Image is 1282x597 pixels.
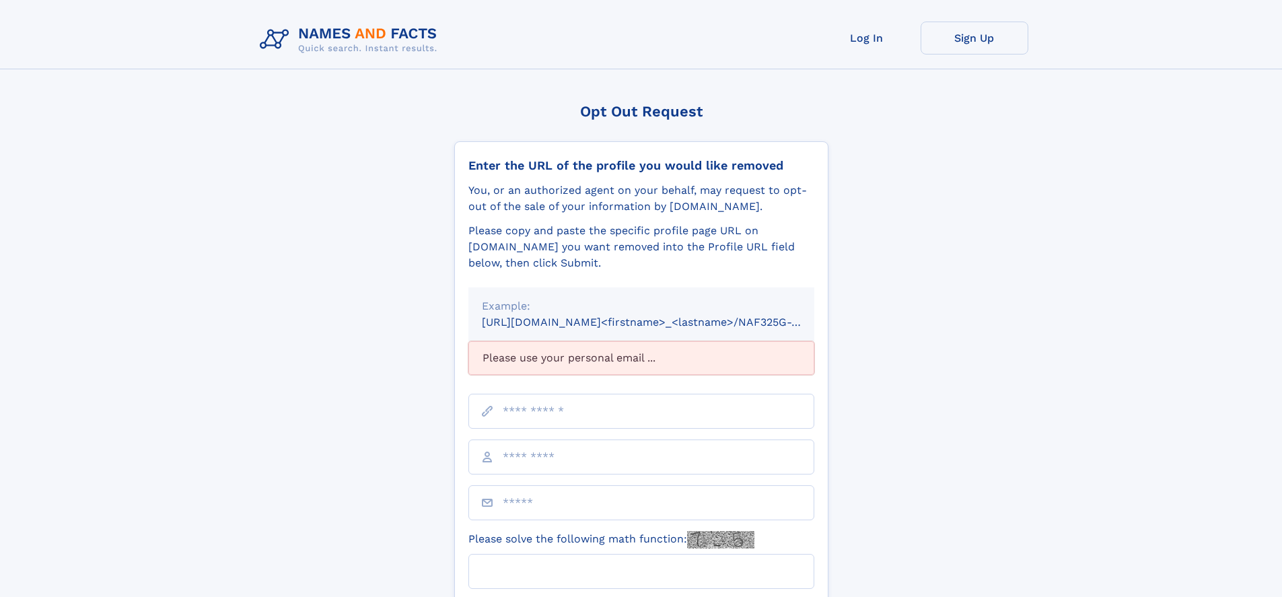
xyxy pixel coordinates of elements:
div: Please copy and paste the specific profile page URL on [DOMAIN_NAME] you want removed into the Pr... [468,223,814,271]
img: Logo Names and Facts [254,22,448,58]
a: Log In [813,22,921,55]
div: Enter the URL of the profile you would like removed [468,158,814,173]
div: Example: [482,298,801,314]
div: Opt Out Request [454,103,828,120]
div: Please use your personal email ... [468,341,814,375]
div: You, or an authorized agent on your behalf, may request to opt-out of the sale of your informatio... [468,182,814,215]
small: [URL][DOMAIN_NAME]<firstname>_<lastname>/NAF325G-xxxxxxxx [482,316,840,328]
a: Sign Up [921,22,1028,55]
label: Please solve the following math function: [468,531,754,549]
